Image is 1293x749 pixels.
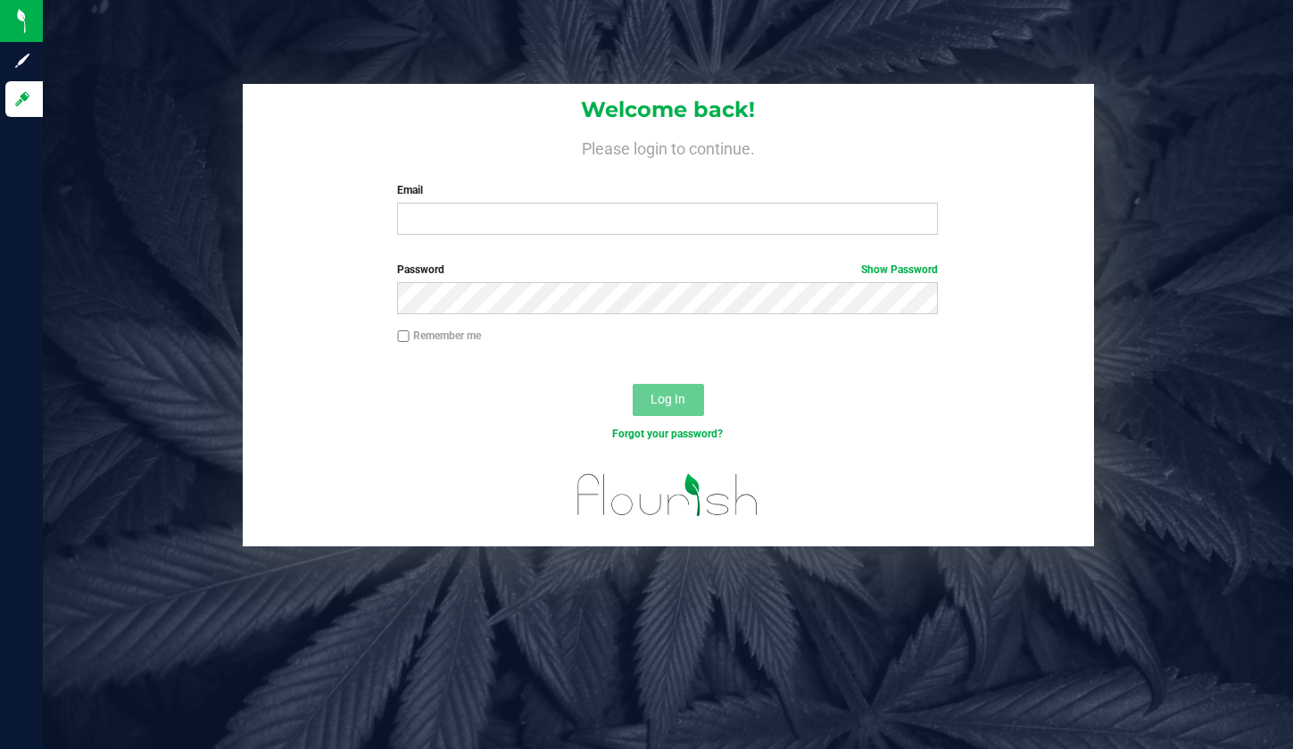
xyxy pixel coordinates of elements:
img: flourish_logo.svg [561,461,775,529]
h1: Welcome back! [243,98,1094,121]
a: Show Password [861,263,938,276]
button: Log In [633,384,704,416]
inline-svg: Sign up [13,52,31,70]
inline-svg: Log in [13,90,31,108]
label: Remember me [397,328,481,344]
span: Log In [651,392,685,406]
input: Remember me [397,330,410,343]
label: Email [397,182,938,198]
span: Password [397,263,444,276]
a: Forgot your password? [612,428,723,440]
h4: Please login to continue. [243,136,1094,157]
